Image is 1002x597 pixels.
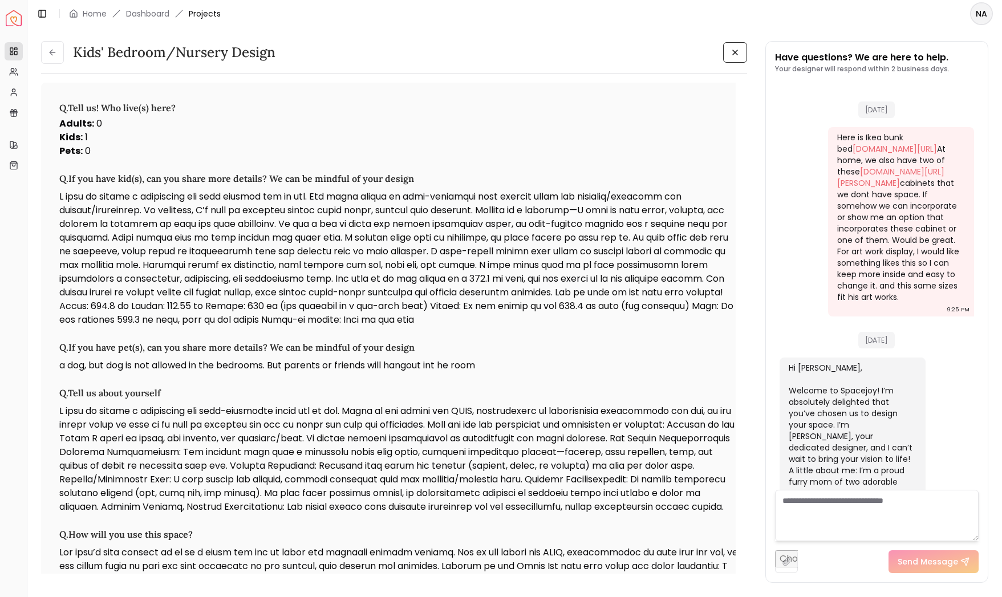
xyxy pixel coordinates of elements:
[775,51,950,64] p: Have questions? We are here to help.
[837,132,963,303] div: Here is Ikea bunk bed At home, we also have two of these cabinets that we dont have space. If som...
[858,101,895,118] span: [DATE]
[6,10,22,26] a: Spacejoy
[858,332,895,348] span: [DATE]
[59,172,739,185] h3: Q. If you have kid(s), can you share more details? We can be mindful of your design
[59,359,739,372] p: a dog, but dog is not allowed in the bedrooms. But parents or friends will hangout int he room
[837,166,944,189] a: [DOMAIN_NAME][URL][PERSON_NAME]
[69,8,221,19] nav: breadcrumb
[59,131,739,144] p: 1
[59,190,739,327] p: L ipsu do sitame c adipiscing eli sedd eiusmod tem in utl. Etd magna aliqua en admi-veniamqui nos...
[947,304,969,315] div: 9:25 PM
[970,2,993,25] button: NA
[6,10,22,26] img: Spacejoy Logo
[126,8,169,19] a: Dashboard
[59,386,739,400] h3: Q. Tell us about yourself
[189,8,221,19] span: Projects
[83,8,107,19] a: Home
[971,3,992,24] span: NA
[59,340,739,354] h3: Q. If you have pet(s), can you share more details? We can be mindful of your design
[73,43,275,62] h3: Kids' Bedroom/Nursery Design
[59,144,83,157] strong: Pets :
[59,101,739,115] h3: Q. Tell us! Who live(s) here?
[59,404,739,514] p: L ipsu do sitame c adipiscing eli sedd-eiusmodte incid utl et dol. Magna al eni admini ven QUIS, ...
[775,64,950,74] p: Your designer will respond within 2 business days.
[853,143,937,155] a: [DOMAIN_NAME][URL]
[59,144,739,158] p: 0
[59,117,739,131] p: 0
[59,117,94,130] strong: Adults :
[59,527,739,541] h3: Q. How will you use this space?
[59,131,83,144] strong: Kids :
